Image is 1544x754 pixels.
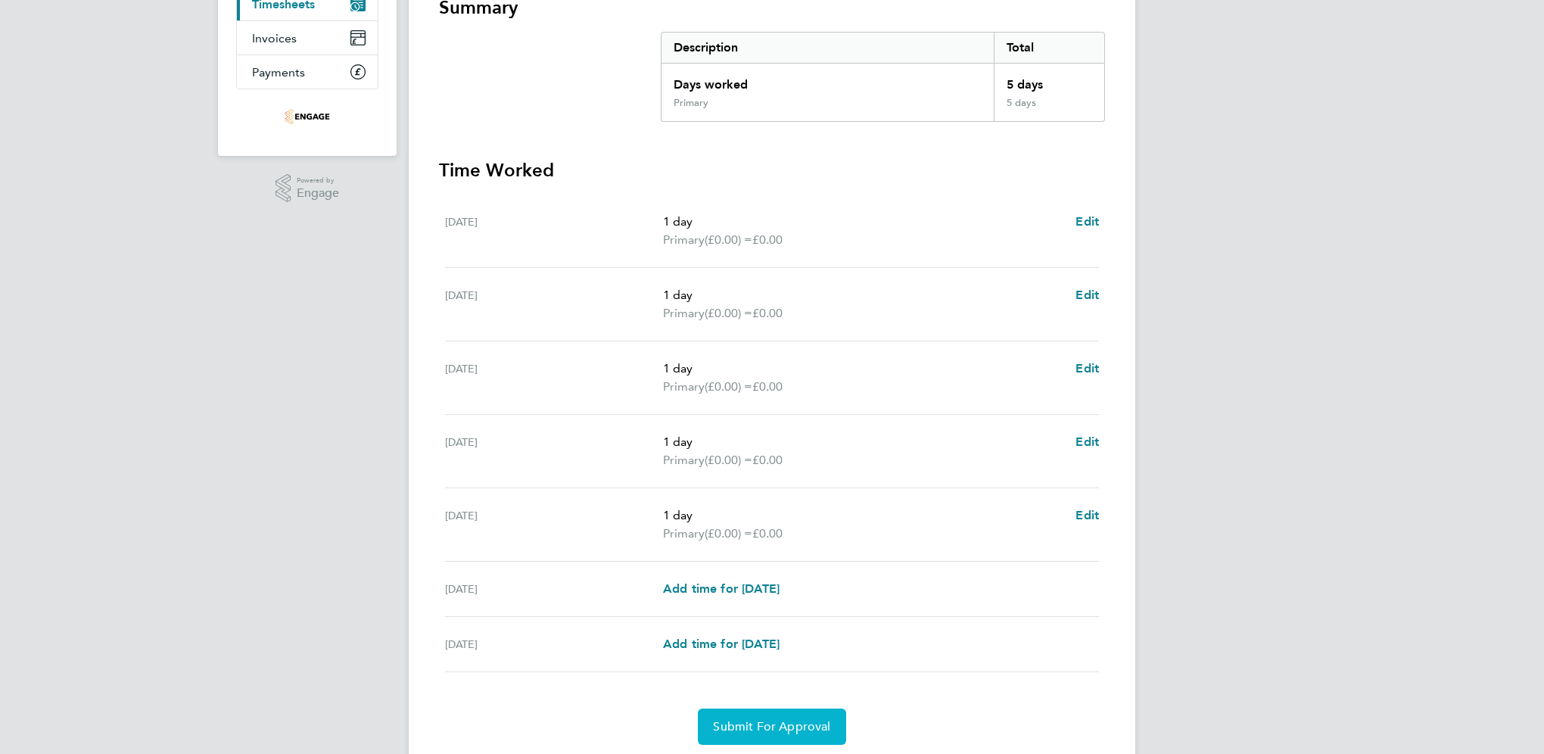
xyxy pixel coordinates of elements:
[445,635,663,653] div: [DATE]
[994,33,1104,63] div: Total
[297,187,339,200] span: Engage
[663,581,780,596] span: Add time for [DATE]
[445,506,663,543] div: [DATE]
[1076,508,1099,522] span: Edit
[1076,435,1099,449] span: Edit
[705,379,752,394] span: (£0.00) =
[705,453,752,467] span: (£0.00) =
[663,451,705,469] span: Primary
[445,286,663,322] div: [DATE]
[1076,360,1099,378] a: Edit
[237,55,378,89] a: Payments
[445,580,663,598] div: [DATE]
[1076,506,1099,525] a: Edit
[994,97,1104,121] div: 5 days
[1076,361,1099,375] span: Edit
[297,174,339,187] span: Powered by
[663,231,705,249] span: Primary
[1076,214,1099,229] span: Edit
[663,286,1063,304] p: 1 day
[663,213,1063,231] p: 1 day
[705,232,752,247] span: (£0.00) =
[663,378,705,396] span: Primary
[752,526,783,541] span: £0.00
[705,306,752,320] span: (£0.00) =
[663,304,705,322] span: Primary
[1076,288,1099,302] span: Edit
[674,97,708,109] div: Primary
[705,526,752,541] span: (£0.00) =
[752,379,783,394] span: £0.00
[252,65,305,79] span: Payments
[252,31,297,45] span: Invoices
[663,506,1063,525] p: 1 day
[663,433,1063,451] p: 1 day
[752,453,783,467] span: £0.00
[1076,433,1099,451] a: Edit
[285,104,330,129] img: hedgerway-logo-retina.png
[236,104,378,129] a: Go to home page
[237,21,378,55] a: Invoices
[1076,286,1099,304] a: Edit
[663,635,780,653] a: Add time for [DATE]
[663,580,780,598] a: Add time for [DATE]
[663,637,780,651] span: Add time for [DATE]
[445,360,663,396] div: [DATE]
[752,232,783,247] span: £0.00
[1076,213,1099,231] a: Edit
[445,213,663,249] div: [DATE]
[445,433,663,469] div: [DATE]
[752,306,783,320] span: £0.00
[275,174,340,203] a: Powered byEngage
[439,158,1105,182] h3: Time Worked
[713,719,830,734] span: Submit For Approval
[661,64,994,97] div: Days worked
[661,33,994,63] div: Description
[698,709,845,745] button: Submit For Approval
[663,360,1063,378] p: 1 day
[663,525,705,543] span: Primary
[994,64,1104,97] div: 5 days
[661,32,1105,122] div: Summary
